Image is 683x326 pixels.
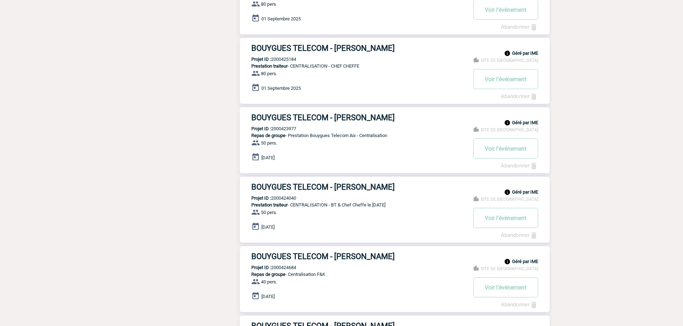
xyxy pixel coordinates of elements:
[240,57,296,62] p: 2000425184
[240,113,550,122] a: BOUYGUES TELECOM - [PERSON_NAME]
[512,120,538,125] b: Géré par IME
[501,24,538,30] a: Abandonner
[501,232,538,238] a: Abandonner
[251,113,466,122] h3: BOUYGUES TELECOM - [PERSON_NAME]
[261,1,277,7] span: 80 pers.
[473,265,479,271] img: business-24-px-g.png
[251,183,466,191] h3: BOUYGUES TELECOM - [PERSON_NAME]
[240,272,466,277] p: - Centralisation F&K
[473,195,479,202] img: business-24-px-g.png
[261,279,277,284] span: 40 pers.
[251,133,285,138] span: Repas de groupe
[261,86,301,91] span: 01 Septembre 2025
[504,50,511,57] img: info_black_24dp.svg
[473,57,538,63] p: SITE DE BOULOGNE-BILLANCOURT
[240,202,466,208] p: - CENTRALISATION - BT & Chef Cheffe le [DATE]
[261,16,301,21] span: 01 Septembre 2025
[240,44,550,53] a: BOUYGUES TELECOM - [PERSON_NAME]
[473,195,538,202] p: SITE DE BOULOGNE-BILLANCOURT
[240,133,466,138] p: - Prestation Bouygues Telecom Aix - Centralisation
[501,301,538,308] a: Abandonner
[261,224,275,230] span: [DATE]
[504,258,511,265] img: info_black_24dp.svg
[251,202,288,208] span: Prestation traiteur
[251,44,466,53] h3: BOUYGUES TELECOM - [PERSON_NAME]
[504,189,511,195] img: info_black_24dp.svg
[261,155,275,160] span: [DATE]
[240,183,550,191] a: BOUYGUES TELECOM - [PERSON_NAME]
[240,265,296,270] p: 2000424684
[240,63,466,69] p: - CENTRALISATION - CHEF CHEFFE
[473,138,538,159] button: Voir l'événement
[501,162,538,169] a: Abandonner
[251,252,466,261] h3: BOUYGUES TELECOM - [PERSON_NAME]
[251,57,271,62] b: Projet ID :
[251,63,288,69] span: Prestation traiteur
[261,71,277,76] span: 80 pers.
[261,294,275,299] span: [DATE]
[473,208,538,228] button: Voir l'événement
[261,210,277,215] span: 50 pers.
[473,69,538,89] button: Voir l'événement
[240,252,550,261] a: BOUYGUES TELECOM - [PERSON_NAME]
[240,126,296,131] p: 2000423977
[512,50,538,56] b: Géré par IME
[473,57,479,63] img: business-24-px-g.png
[512,259,538,264] b: Géré par IME
[261,140,277,146] span: 50 pers.
[251,272,285,277] span: Repas de groupe
[473,265,538,271] p: SITE DE BOULOGNE-BILLANCOURT
[473,126,538,132] p: SITE DE BOULOGNE-BILLANCOURT
[504,120,511,126] img: info_black_24dp.svg
[473,126,479,132] img: business-24-px-g.png
[251,265,271,270] b: Projet ID :
[512,189,538,195] b: Géré par IME
[473,277,538,297] button: Voir l'événement
[251,195,271,201] b: Projet ID :
[251,126,271,131] b: Projet ID :
[240,195,296,201] p: 2000424040
[501,93,538,99] a: Abandonner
